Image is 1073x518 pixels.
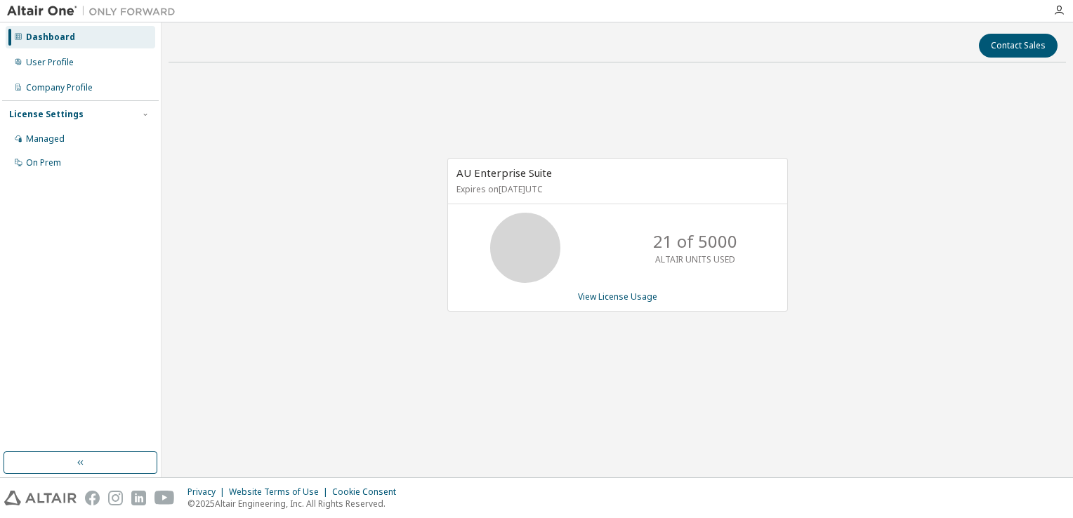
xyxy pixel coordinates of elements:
[26,57,74,68] div: User Profile
[4,491,77,505] img: altair_logo.svg
[9,109,84,120] div: License Settings
[108,491,123,505] img: instagram.svg
[26,82,93,93] div: Company Profile
[655,253,735,265] p: ALTAIR UNITS USED
[85,491,100,505] img: facebook.svg
[456,183,775,195] p: Expires on [DATE] UTC
[979,34,1058,58] button: Contact Sales
[332,486,404,498] div: Cookie Consent
[229,486,332,498] div: Website Terms of Use
[7,4,183,18] img: Altair One
[187,486,229,498] div: Privacy
[578,291,657,303] a: View License Usage
[26,32,75,43] div: Dashboard
[154,491,175,505] img: youtube.svg
[653,230,737,253] p: 21 of 5000
[187,498,404,510] p: © 2025 Altair Engineering, Inc. All Rights Reserved.
[26,133,65,145] div: Managed
[26,157,61,168] div: On Prem
[456,166,552,180] span: AU Enterprise Suite
[131,491,146,505] img: linkedin.svg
